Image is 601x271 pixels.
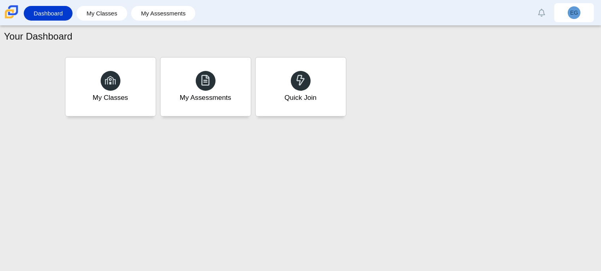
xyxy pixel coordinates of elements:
a: Alerts [533,4,550,21]
a: My Assessments [160,57,251,116]
a: Dashboard [28,6,69,21]
a: My Classes [65,57,156,116]
a: Carmen School of Science & Technology [3,15,20,21]
div: My Classes [93,93,128,103]
a: EG [554,3,594,22]
span: EG [570,10,578,15]
a: My Classes [80,6,123,21]
img: Carmen School of Science & Technology [3,4,20,20]
a: Quick Join [255,57,346,116]
div: My Assessments [180,93,231,103]
a: My Assessments [135,6,192,21]
div: Quick Join [284,93,317,103]
h1: Your Dashboard [4,30,73,43]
